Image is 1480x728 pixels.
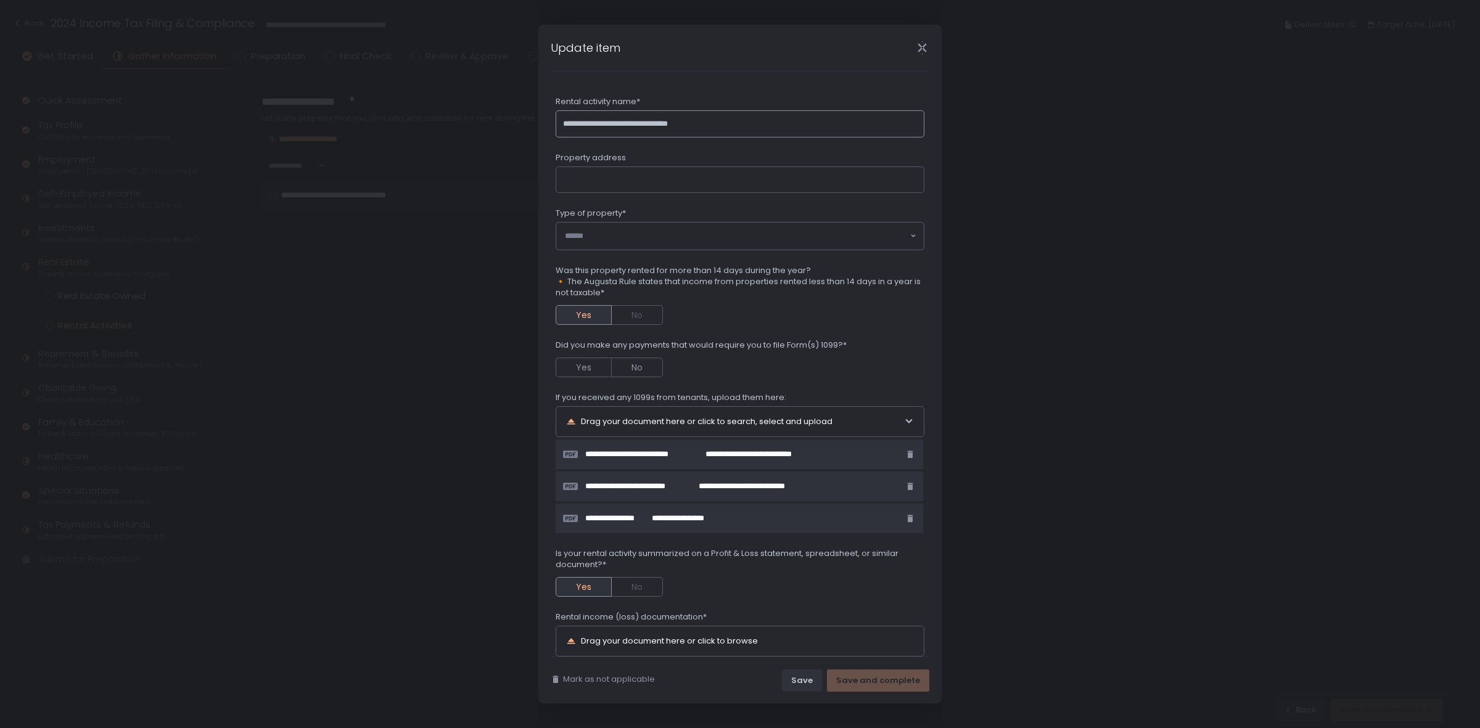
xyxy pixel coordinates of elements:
[556,96,640,107] span: Rental activity name*
[563,674,655,685] span: Mark as not applicable
[556,208,626,219] span: Type of property*
[611,358,663,377] button: No
[556,152,626,163] span: Property address
[565,230,909,242] input: Search for option
[791,675,813,686] div: Save
[556,611,707,623] span: Rental income (loss) documentation*
[556,223,924,250] div: Search for option
[551,39,620,56] h1: Update item
[556,392,786,403] span: If you received any 1099s from tenants, upload them here:
[612,305,663,325] button: No
[556,577,612,597] button: Yes
[556,276,924,298] span: 🔸 The Augusta Rule states that income from properties rented less than 14 days in a year is not t...
[612,577,663,597] button: No
[556,548,924,570] span: Is your rental activity summarized on a Profit & Loss statement, spreadsheet, or similar document?*
[556,358,611,377] button: Yes
[556,340,847,351] span: Did you make any payments that would require you to file Form(s) 1099?*
[782,669,822,692] button: Save
[902,41,942,55] div: Close
[556,265,924,276] span: Was this property rented for more than 14 days during the year?
[551,674,655,685] button: Mark as not applicable
[556,305,612,325] button: Yes
[581,637,758,645] div: Drag your document here or click to browse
